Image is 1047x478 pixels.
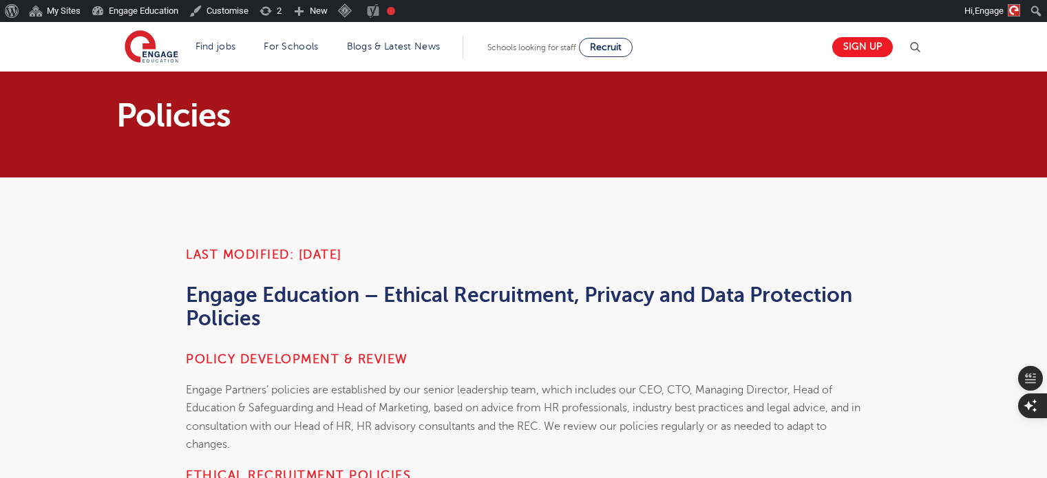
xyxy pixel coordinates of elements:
a: For Schools [264,41,318,52]
a: Sign up [832,37,893,57]
a: Find jobs [195,41,236,52]
span: Recruit [590,42,622,52]
p: Engage Partners’ policies are established by our senior leadership team, which includes our CEO, ... [186,381,861,453]
h2: Engage Education – Ethical Recruitment, Privacy and Data Protection Policies [186,283,861,330]
a: Blogs & Latest News [347,41,441,52]
strong: Last Modified: [DATE] [186,248,342,261]
span: Schools looking for staff [487,43,576,52]
span: Engage [975,6,1004,16]
a: Recruit [579,38,633,57]
div: Needs improvement [387,7,395,15]
strong: Policy development & review [186,352,408,366]
img: Engage Education [125,30,178,65]
h1: Policies [116,99,653,132]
